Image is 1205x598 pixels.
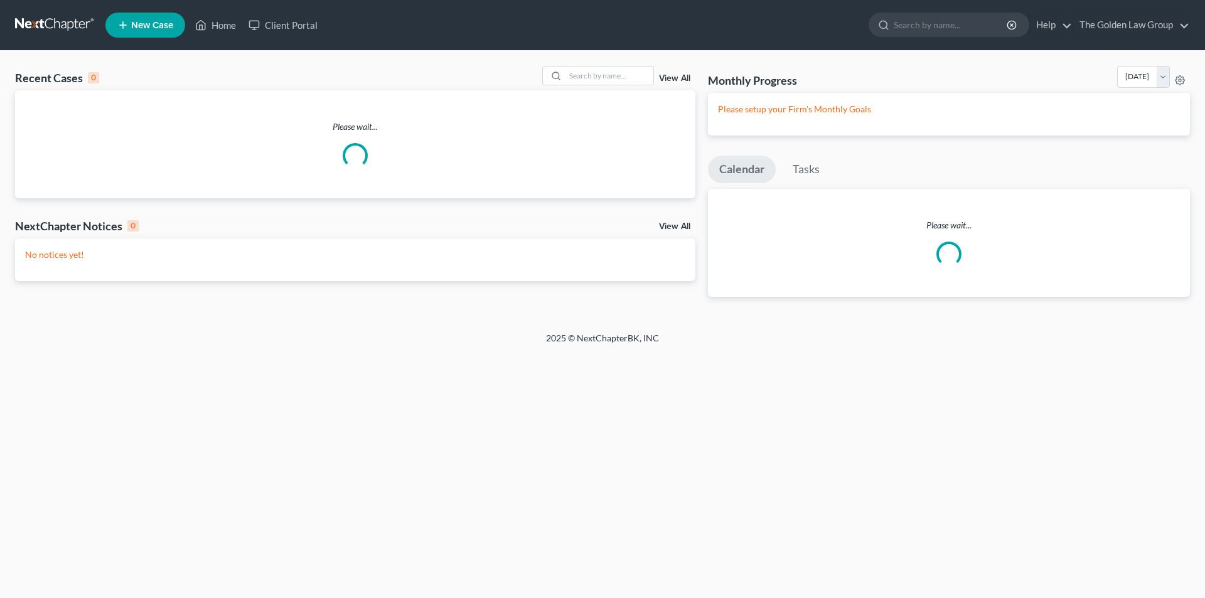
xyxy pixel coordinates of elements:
p: Please wait... [708,219,1190,232]
a: View All [659,222,690,231]
a: Home [189,14,242,36]
div: Recent Cases [15,70,99,85]
a: The Golden Law Group [1073,14,1189,36]
p: No notices yet! [25,248,685,261]
a: Client Portal [242,14,324,36]
span: New Case [131,21,173,30]
input: Search by name... [565,67,653,85]
div: 0 [88,72,99,83]
a: Tasks [781,156,831,183]
a: Calendar [708,156,776,183]
h3: Monthly Progress [708,73,797,88]
p: Please setup your Firm's Monthly Goals [718,103,1180,115]
input: Search by name... [894,13,1009,36]
a: View All [659,74,690,83]
div: NextChapter Notices [15,218,139,233]
p: Please wait... [15,120,695,133]
div: 0 [127,220,139,232]
div: 2025 © NextChapterBK, INC [245,332,960,355]
a: Help [1030,14,1072,36]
